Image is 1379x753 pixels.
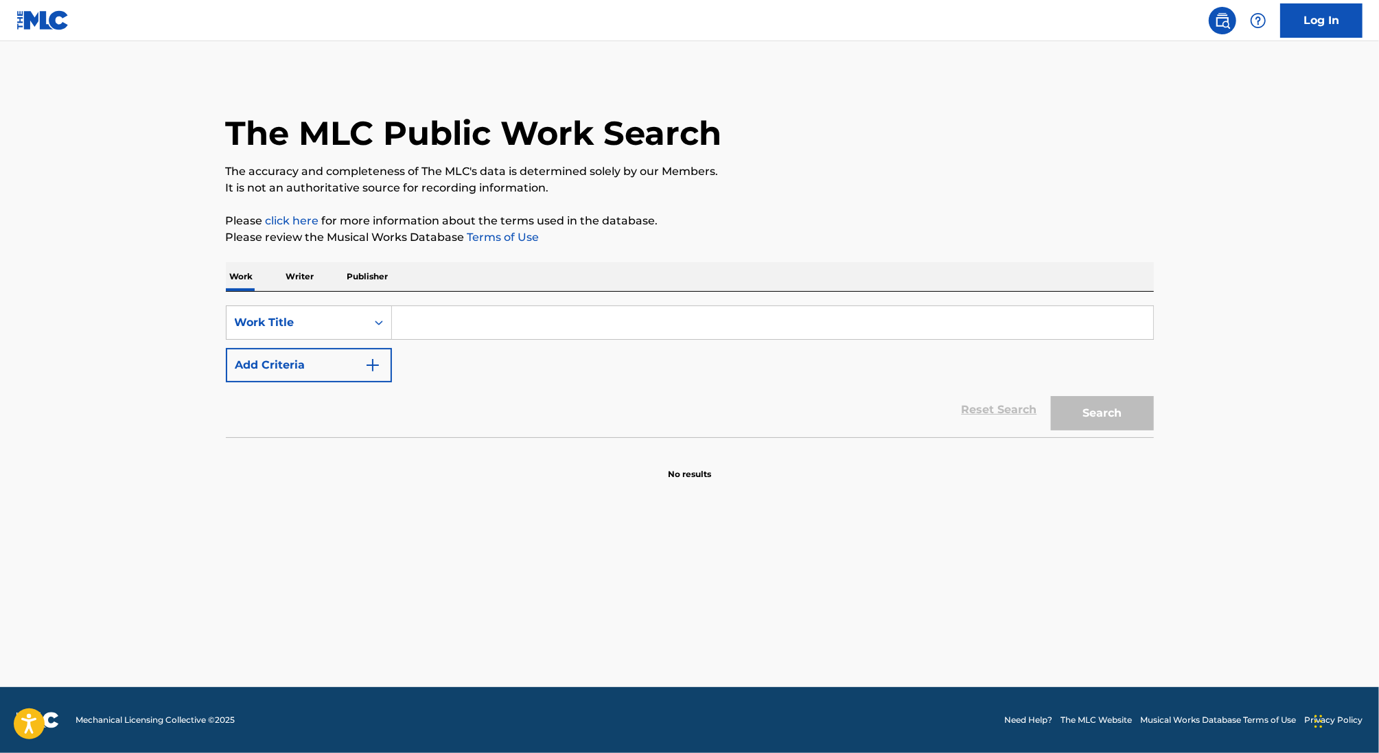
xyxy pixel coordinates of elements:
[226,113,722,154] h1: The MLC Public Work Search
[1310,687,1379,753] iframe: Chat Widget
[1140,714,1296,726] a: Musical Works Database Terms of Use
[226,348,392,382] button: Add Criteria
[226,262,257,291] p: Work
[1061,714,1132,726] a: The MLC Website
[1280,3,1363,38] a: Log In
[226,163,1154,180] p: The accuracy and completeness of The MLC's data is determined solely by our Members.
[1214,12,1231,29] img: search
[343,262,393,291] p: Publisher
[1244,7,1272,34] div: Help
[1304,714,1363,726] a: Privacy Policy
[1314,701,1323,742] div: Drag
[226,180,1154,196] p: It is not an authoritative source for recording information.
[1004,714,1052,726] a: Need Help?
[76,714,235,726] span: Mechanical Licensing Collective © 2025
[282,262,318,291] p: Writer
[668,452,711,480] p: No results
[226,229,1154,246] p: Please review the Musical Works Database
[1209,7,1236,34] a: Public Search
[16,712,59,728] img: logo
[1250,12,1266,29] img: help
[16,10,69,30] img: MLC Logo
[235,314,358,331] div: Work Title
[364,357,381,373] img: 9d2ae6d4665cec9f34b9.svg
[226,305,1154,437] form: Search Form
[266,214,319,227] a: click here
[465,231,540,244] a: Terms of Use
[226,213,1154,229] p: Please for more information about the terms used in the database.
